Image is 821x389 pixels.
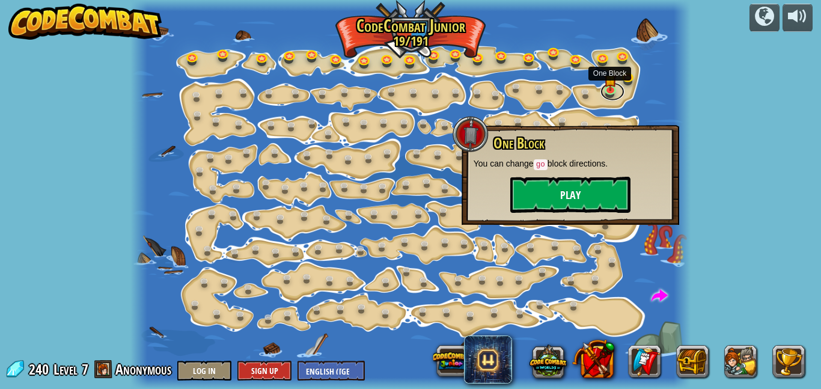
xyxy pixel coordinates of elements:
button: Play [510,177,630,213]
span: Level [53,360,78,379]
span: 7 [82,360,88,379]
button: Adjust volume [783,4,813,32]
img: level-banner-started.png [603,69,616,91]
span: 240 [29,360,52,379]
img: CodeCombat - Learn how to code by playing a game [8,4,162,40]
code: go [534,159,548,170]
button: Log In [177,361,231,381]
p: You can change block directions. [474,158,667,171]
button: Sign Up [237,361,291,381]
span: One Block [493,133,545,153]
span: Anonymous [115,360,171,379]
button: Campaigns [749,4,780,32]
